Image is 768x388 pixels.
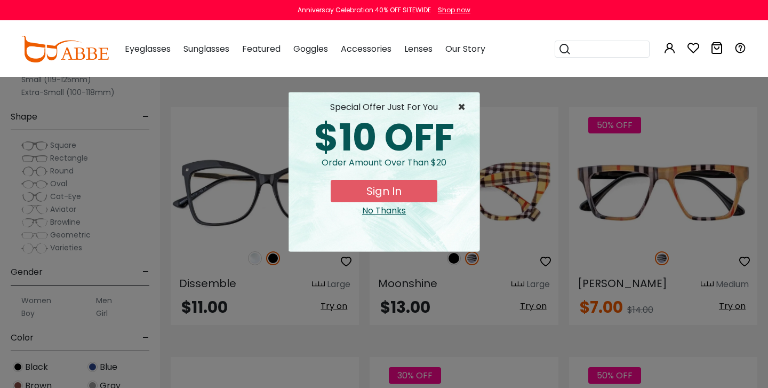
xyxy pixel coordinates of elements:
[125,43,171,55] span: Eyeglasses
[297,204,471,217] div: Close
[297,101,471,114] div: special offer just for you
[331,180,437,202] button: Sign In
[242,43,281,55] span: Featured
[438,5,470,15] div: Shop now
[458,101,471,114] span: ×
[341,43,391,55] span: Accessories
[445,43,485,55] span: Our Story
[21,36,109,62] img: abbeglasses.com
[433,5,470,14] a: Shop now
[298,5,431,15] div: Anniversay Celebration 40% OFF SITEWIDE
[297,119,471,156] div: $10 OFF
[293,43,328,55] span: Goggles
[297,156,471,180] div: Order amount over than $20
[404,43,433,55] span: Lenses
[458,101,471,114] button: Close
[183,43,229,55] span: Sunglasses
